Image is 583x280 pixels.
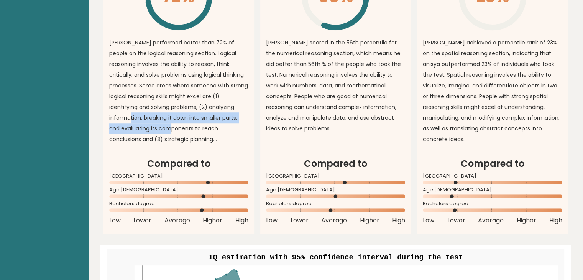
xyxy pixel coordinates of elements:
[423,175,562,178] span: [GEOGRAPHIC_DATA]
[109,202,248,205] span: Bachelors degree
[209,253,463,262] text: IQ estimation with 95% confidence interval during the test
[266,37,405,134] p: [PERSON_NAME] scored in the 56th percentile for the numerical reasoning section, which means he d...
[109,175,248,178] span: [GEOGRAPHIC_DATA]
[235,216,248,225] span: High
[423,188,562,191] span: Age [DEMOGRAPHIC_DATA]
[321,216,347,225] span: Average
[423,216,434,225] span: Low
[423,37,562,145] p: [PERSON_NAME] achieved a percentile rank of 23% on the spatial reasoning section, indicating that...
[517,216,536,225] span: Higher
[478,216,504,225] span: Average
[203,216,222,225] span: Higher
[549,216,562,225] span: High
[266,175,405,178] span: [GEOGRAPHIC_DATA]
[109,216,121,225] span: Low
[423,157,562,171] h2: Compared to
[109,188,248,191] span: Age [DEMOGRAPHIC_DATA]
[266,202,405,205] span: Bachelors degree
[360,216,379,225] span: Higher
[164,216,190,225] span: Average
[290,216,308,225] span: Lower
[109,37,248,145] p: [PERSON_NAME] performed better than 72% of people on the logical reasoning section. Logical reaso...
[133,216,151,225] span: Lower
[423,202,562,205] span: Bachelors degree
[392,216,405,225] span: High
[447,216,465,225] span: Lower
[109,157,248,171] h2: Compared to
[266,188,405,191] span: Age [DEMOGRAPHIC_DATA]
[266,216,278,225] span: Low
[266,157,405,171] h2: Compared to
